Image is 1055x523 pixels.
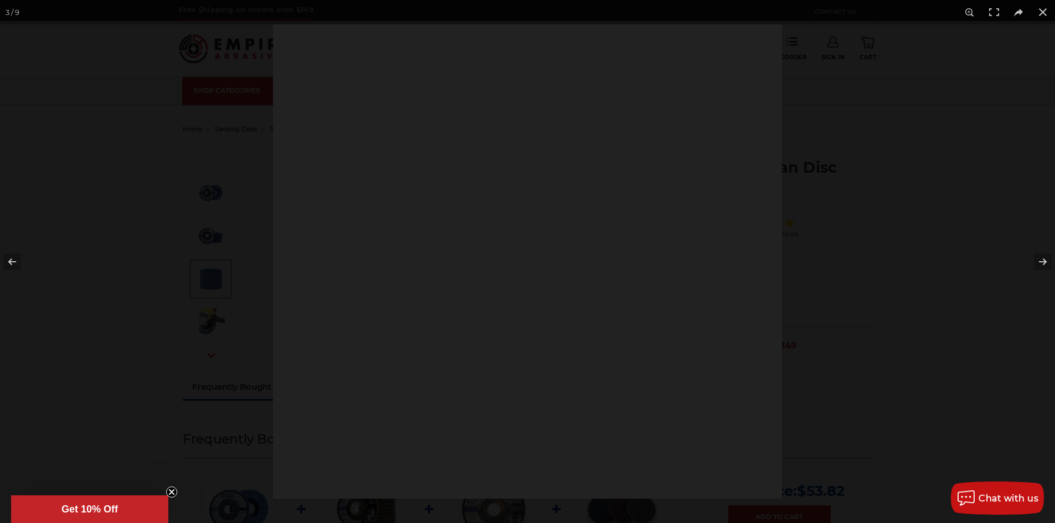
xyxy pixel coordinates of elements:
[61,504,118,515] span: Get 10% Off
[166,486,177,498] button: Close teaser
[951,481,1044,515] button: Chat with us
[979,493,1038,504] span: Chat with us
[11,495,168,523] div: Get 10% OffClose teaser
[1016,234,1055,289] button: Next (arrow right)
